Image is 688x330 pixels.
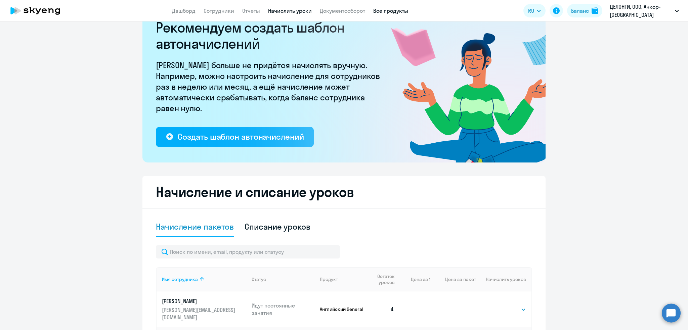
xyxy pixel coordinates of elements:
[567,4,602,17] button: Балансbalance
[523,4,546,17] button: RU
[571,7,589,15] div: Баланс
[172,7,196,14] a: Дашборд
[320,276,365,282] div: Продукт
[268,7,312,14] a: Начислить уроки
[242,7,260,14] a: Отчеты
[528,7,534,15] span: RU
[373,7,408,14] a: Все продукты
[320,276,338,282] div: Продукт
[156,221,234,232] div: Начисление пакетов
[592,7,598,14] img: balance
[245,221,310,232] div: Списание уроков
[162,297,246,321] a: [PERSON_NAME][PERSON_NAME][EMAIL_ADDRESS][DOMAIN_NAME]
[156,19,384,52] h2: Рекомендуем создать шаблон автоначислений
[162,276,198,282] div: Имя сотрудника
[610,3,672,19] p: ДЕЛОНГИ, ООО, Анкор-[GEOGRAPHIC_DATA]
[476,267,531,291] th: Начислить уроков
[178,131,304,142] div: Создать шаблон автоначислений
[162,306,237,321] p: [PERSON_NAME][EMAIL_ADDRESS][DOMAIN_NAME]
[204,7,234,14] a: Сотрудники
[156,60,384,113] p: [PERSON_NAME] больше не придётся начислять вручную. Например, можно настроить начисление для сотр...
[365,291,399,327] td: 4
[162,276,246,282] div: Имя сотрудника
[156,127,314,147] button: Создать шаблон автоначислений
[252,276,315,282] div: Статус
[162,297,237,305] p: [PERSON_NAME]
[252,302,315,317] p: Идут постоянные занятия
[399,267,430,291] th: Цена за 1
[252,276,266,282] div: Статус
[156,245,340,258] input: Поиск по имени, email, продукту или статусу
[320,306,365,312] p: Английский General
[606,3,682,19] button: ДЕЛОНГИ, ООО, Анкор-[GEOGRAPHIC_DATA]
[320,7,365,14] a: Документооборот
[371,273,399,285] div: Остаток уроков
[156,184,532,200] h2: Начисление и списание уроков
[371,273,394,285] span: Остаток уроков
[430,267,476,291] th: Цена за пакет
